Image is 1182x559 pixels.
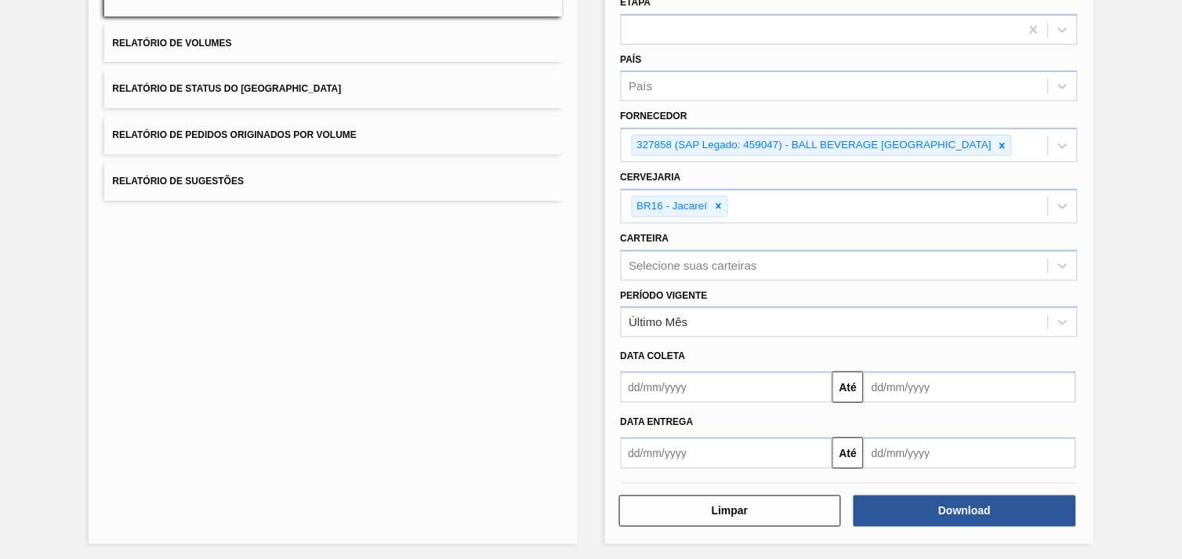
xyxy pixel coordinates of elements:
[621,233,669,244] label: Carteira
[832,372,864,403] button: Até
[621,111,687,122] label: Fornecedor
[112,38,231,49] span: Relatório de Volumes
[112,176,244,187] span: Relatório de Sugestões
[621,437,833,469] input: dd/mm/yyyy
[854,495,1076,527] button: Download
[621,416,694,427] span: Data entrega
[633,197,710,216] div: BR16 - Jacareí
[104,116,561,154] button: Relatório de Pedidos Originados por Volume
[633,136,995,155] div: 327858 (SAP Legado: 459047) - BALL BEVERAGE [GEOGRAPHIC_DATA]
[629,316,688,329] div: Último Mês
[112,83,341,94] span: Relatório de Status do [GEOGRAPHIC_DATA]
[621,172,681,183] label: Cervejaria
[621,290,708,301] label: Período Vigente
[619,495,842,527] button: Limpar
[621,350,686,361] span: Data coleta
[832,437,864,469] button: Até
[864,437,1076,469] input: dd/mm/yyyy
[104,162,561,201] button: Relatório de Sugestões
[112,129,357,140] span: Relatório de Pedidos Originados por Volume
[621,372,833,403] input: dd/mm/yyyy
[104,24,561,63] button: Relatório de Volumes
[621,54,642,65] label: País
[629,80,653,93] div: País
[104,70,561,108] button: Relatório de Status do [GEOGRAPHIC_DATA]
[629,259,757,272] div: Selecione suas carteiras
[864,372,1076,403] input: dd/mm/yyyy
